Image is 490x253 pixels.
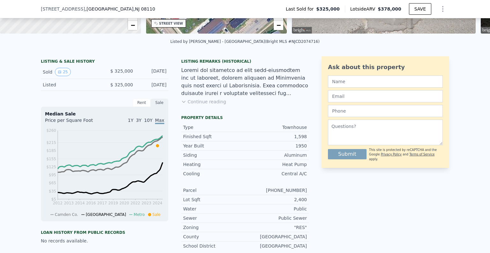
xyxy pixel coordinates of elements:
[183,187,245,194] div: Parcel
[119,201,129,205] tspan: 2020
[183,133,245,140] div: Finished Sqft
[183,215,245,221] div: Sewer
[183,143,245,149] div: Year Built
[142,201,152,205] tspan: 2023
[245,206,307,212] div: Public
[49,181,56,185] tspan: $65
[155,118,164,124] span: Max
[108,201,118,205] tspan: 2019
[86,212,126,217] span: [GEOGRAPHIC_DATA]
[46,140,56,145] tspan: $215
[130,21,135,29] span: −
[286,6,316,12] span: Last Sold for
[181,99,226,105] button: Continue reading
[41,59,168,65] div: LISTING & SALE HISTORY
[369,148,443,162] div: This site is protected by reCAPTCHA and the Google and apply.
[183,152,245,158] div: Siding
[49,173,56,177] tspan: $95
[328,149,367,159] button: Submit
[245,196,307,203] div: 2,400
[110,82,133,87] span: $ 325,000
[43,68,100,76] div: Sold
[138,82,167,88] div: [DATE]
[46,148,56,153] tspan: $185
[183,161,245,168] div: Heating
[245,215,307,221] div: Public Sewer
[133,6,155,12] span: , NJ 08110
[328,105,443,117] input: Phone
[46,165,56,169] tspan: $125
[245,243,307,249] div: [GEOGRAPHIC_DATA]
[110,68,133,74] span: $ 325,000
[86,201,96,205] tspan: 2016
[378,6,401,12] span: $378,000
[85,6,155,12] span: , [GEOGRAPHIC_DATA]
[183,196,245,203] div: Lot Sqft
[328,90,443,102] input: Email
[41,6,85,12] span: [STREET_ADDRESS]
[128,118,133,123] span: 1Y
[64,201,74,205] tspan: 2013
[45,117,105,127] div: Price per Square Foot
[436,3,449,15] button: Show Options
[328,63,443,72] div: Ask about this property
[49,189,56,194] tspan: $35
[53,201,63,205] tspan: 2012
[245,170,307,177] div: Central A/C
[245,152,307,158] div: Aluminum
[183,206,245,212] div: Water
[152,212,161,217] span: Sale
[409,153,434,156] a: Terms of Service
[183,124,245,130] div: Type
[159,21,183,26] div: STREET VIEW
[45,111,164,117] div: Median Sale
[138,68,167,76] div: [DATE]
[245,233,307,240] div: [GEOGRAPHIC_DATA]
[183,233,245,240] div: County
[152,201,162,205] tspan: 2024
[350,6,378,12] span: Lotside ARV
[183,243,245,249] div: School District
[245,133,307,140] div: 1,598
[43,82,100,88] div: Listed
[181,67,309,97] div: Loremi dol sitametco ad elit sedd-eiusmodtem inc ut laboreet, dolorem aliquaen ad Minimvenia quis...
[151,99,168,107] div: Sale
[245,224,307,231] div: "RES"
[97,201,107,205] tspan: 2017
[183,224,245,231] div: Zoning
[133,99,151,107] div: Rent
[51,197,56,202] tspan: $5
[245,143,307,149] div: 1950
[181,115,309,120] div: Property details
[409,3,431,15] button: SAVE
[130,201,140,205] tspan: 2022
[55,212,78,217] span: Camden Co.
[245,161,307,168] div: Heat Pump
[183,170,245,177] div: Cooling
[128,20,137,30] a: Zoom out
[170,39,320,44] div: Listed by [PERSON_NAME] - [GEOGRAPHIC_DATA] (Bright MLS #NJCD2074716)
[316,6,340,12] span: $325,000
[55,68,71,76] button: View historical data
[181,59,309,64] div: Listing Remarks (Historical)
[328,75,443,88] input: Name
[144,118,152,123] span: 10Y
[41,238,168,244] div: No records available.
[274,20,283,30] a: Zoom out
[41,230,168,235] div: Loan history from public records
[134,212,145,217] span: Metro
[277,21,281,29] span: −
[46,157,56,161] tspan: $155
[75,201,85,205] tspan: 2014
[136,118,141,123] span: 3Y
[245,124,307,130] div: Townhouse
[381,153,402,156] a: Privacy Policy
[245,187,307,194] div: [PHONE_NUMBER]
[46,128,56,133] tspan: $260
